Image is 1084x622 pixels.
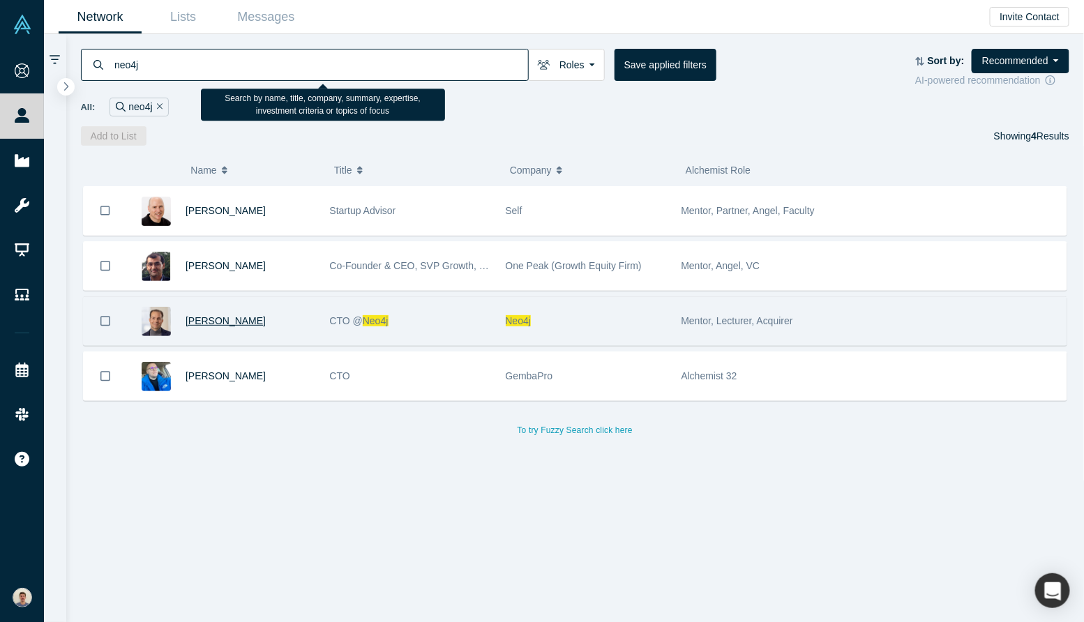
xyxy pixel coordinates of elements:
img: Franco Ciaffone's Account [13,588,32,607]
span: CTO @ [330,315,363,326]
span: Self [506,205,522,216]
span: One Peak (Growth Equity Firm) [506,260,642,271]
a: Lists [142,1,225,33]
a: [PERSON_NAME] [186,370,266,381]
span: Alchemist Role [686,165,751,176]
button: Bookmark [84,186,127,235]
span: Alchemist 32 [682,370,737,381]
button: Title [334,155,495,185]
span: Co-Founder & CEO, SVP Growth, Corporate & Business Development [330,260,635,271]
img: Fawad Zakariya's Profile Image [142,252,171,281]
span: Neo4j [363,315,389,326]
span: Title [334,155,352,185]
span: Mentor, Lecturer, Acquirer [682,315,793,326]
a: Network [59,1,142,33]
div: Showing [994,126,1069,146]
span: Name [190,155,216,185]
span: Results [1032,130,1069,142]
span: CTO [330,370,350,381]
span: Company [510,155,552,185]
button: Remove Filter [153,99,163,115]
span: Mentor, Partner, Angel, Faculty [682,205,815,216]
button: Bookmark [84,242,127,290]
button: Add to List [81,126,146,146]
button: Save applied filters [615,49,716,81]
a: [PERSON_NAME] [186,260,266,271]
span: Startup Advisor [330,205,396,216]
a: Messages [225,1,308,33]
button: Invite Contact [990,7,1069,26]
div: neo4j [110,98,169,116]
strong: Sort by: [928,55,965,66]
span: Neo4j [506,315,532,326]
a: [PERSON_NAME] [186,205,266,216]
span: Mentor, Angel, VC [682,260,760,271]
button: Bookmark [84,297,127,345]
button: Name [190,155,319,185]
button: Recommended [972,49,1069,73]
div: AI-powered recommendation [915,73,1069,88]
button: Company [510,155,671,185]
img: Philip Rathle's Profile Image [142,307,171,336]
a: [PERSON_NAME] [186,315,266,326]
span: GembaPro [506,370,553,381]
button: To try Fuzzy Search click here [508,421,642,439]
img: Alchemist Vault Logo [13,15,32,34]
img: Artemiy Vereshchinskiy's Profile Image [142,362,171,391]
img: Adam Frankl's Profile Image [142,197,171,226]
input: Search by name, title, company, summary, expertise, investment criteria or topics of focus [113,48,528,81]
button: Roles [528,49,605,81]
strong: 4 [1032,130,1037,142]
button: Bookmark [84,352,127,400]
span: All: [81,100,96,114]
